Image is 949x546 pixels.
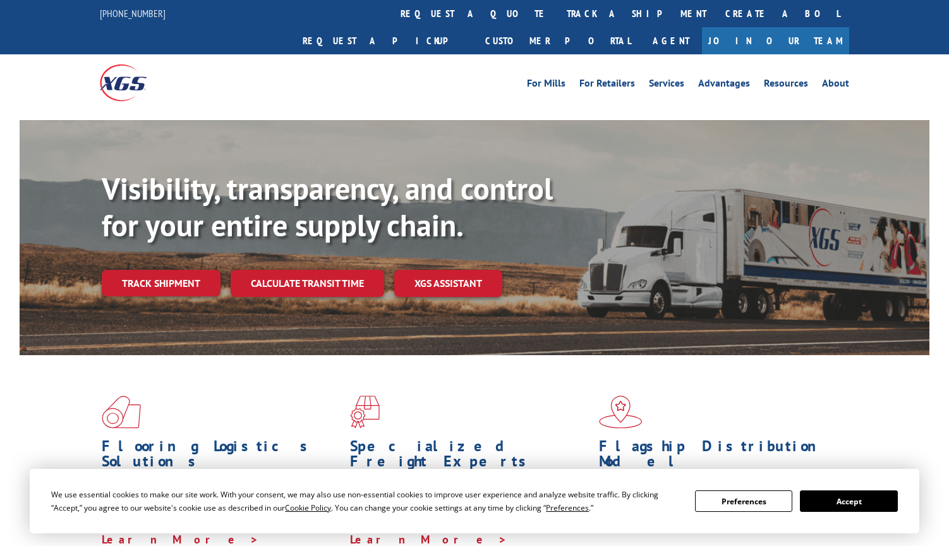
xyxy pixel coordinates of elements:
[822,78,849,92] a: About
[527,78,565,92] a: For Mills
[546,502,589,513] span: Preferences
[800,490,897,512] button: Accept
[702,27,849,54] a: Join Our Team
[102,396,141,428] img: xgs-icon-total-supply-chain-intelligence-red
[695,490,792,512] button: Preferences
[579,78,635,92] a: For Retailers
[476,27,640,54] a: Customer Portal
[102,169,553,245] b: Visibility, transparency, and control for your entire supply chain.
[599,396,643,428] img: xgs-icon-flagship-distribution-model-red
[350,396,380,428] img: xgs-icon-focused-on-flooring-red
[350,439,589,475] h1: Specialized Freight Experts
[100,7,166,20] a: [PHONE_NUMBER]
[764,78,808,92] a: Resources
[640,27,702,54] a: Agent
[30,469,919,533] div: Cookie Consent Prompt
[102,439,341,475] h1: Flooring Logistics Solutions
[51,488,680,514] div: We use essential cookies to make our site work. With your consent, we may also use non-essential ...
[394,270,502,297] a: XGS ASSISTANT
[293,27,476,54] a: Request a pickup
[102,270,221,296] a: Track shipment
[698,78,750,92] a: Advantages
[649,78,684,92] a: Services
[285,502,331,513] span: Cookie Policy
[231,270,384,297] a: Calculate transit time
[599,439,838,475] h1: Flagship Distribution Model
